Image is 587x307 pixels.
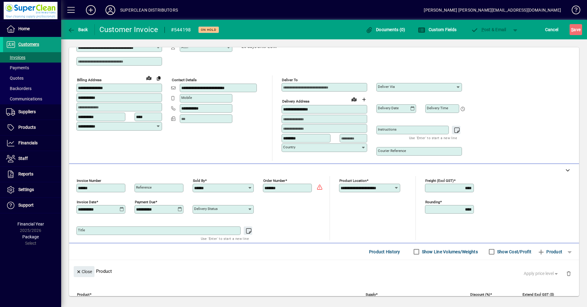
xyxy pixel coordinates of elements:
div: [PERSON_NAME] [PERSON_NAME][EMAIL_ADDRESS][DOMAIN_NAME] [424,5,561,15]
mat-label: Instructions [378,127,397,132]
span: Financial Year [17,222,44,226]
label: Show Cost/Profit [496,249,531,255]
div: SUPERCLEAN DISTRIBUTORS [120,5,178,15]
mat-label: Payment due [135,200,155,204]
span: Products [18,125,36,130]
a: Reports [3,167,61,182]
a: Staff [3,151,61,166]
button: Documents (0) [364,24,407,35]
a: View on map [349,94,359,104]
mat-hint: Use 'Enter' to start a new line [409,134,457,141]
span: Apply price level [524,270,559,277]
span: Invoices [6,55,25,60]
mat-label: Courier Reference [378,149,406,153]
a: Communications [3,94,61,104]
mat-label: Reference [136,185,152,190]
mat-label: Invoice number [77,179,101,183]
a: View on map [144,73,154,83]
app-page-header-button: Delete [561,271,576,276]
button: Custom Fields [416,24,458,35]
span: ost & Email [471,27,506,32]
button: Close [74,266,94,277]
mat-label: Discount (%) [470,292,490,297]
span: S [571,27,574,32]
a: Settings [3,182,61,197]
mat-label: Delivery date [378,106,399,110]
span: Backorders [6,86,31,91]
app-page-header-button: Back [61,24,95,35]
mat-hint: Use 'Enter' to start a new line [201,235,249,242]
mat-label: Rounding [425,200,440,204]
button: Profile [101,5,120,16]
span: Documents (0) [366,27,405,32]
button: Delete [561,266,576,281]
a: Suppliers [3,104,61,120]
div: Customer Invoice [99,25,158,34]
span: Settings [18,187,34,192]
span: On hold [201,28,216,32]
span: Suppliers [18,109,36,114]
a: Payments [3,63,61,73]
mat-label: Country [283,145,295,149]
mat-label: Delivery time [427,106,448,110]
mat-label: Supply [366,292,376,297]
span: Product History [369,247,400,257]
span: Payments [6,65,29,70]
button: Back [66,24,90,35]
mat-label: Deliver via [378,85,395,89]
mat-label: Sold by [193,179,205,183]
span: Reports [18,172,33,176]
a: Support [3,198,61,213]
span: Customers [18,42,39,47]
span: ave [571,25,581,34]
span: Cancel [545,25,559,34]
button: Choose address [359,95,369,104]
div: Product [69,260,579,282]
mat-label: Title [78,228,85,232]
mat-label: Extend excl GST ($) [522,292,554,297]
span: Back [68,27,88,32]
a: Financials [3,135,61,151]
mat-label: Product location [339,179,367,183]
button: Post & Email [468,24,509,35]
button: Cancel [544,24,560,35]
a: Home [3,21,61,37]
span: Close [76,267,92,277]
button: Copy to Delivery address [154,73,164,83]
span: Quotes [6,76,24,81]
a: Products [3,120,61,135]
mat-label: Invoice date [77,200,96,204]
a: Invoices [3,52,61,63]
span: Staff [18,156,28,161]
app-page-header-button: Close [72,269,96,274]
span: Support [18,203,34,208]
span: P [482,27,484,32]
a: Quotes [3,73,61,83]
a: Knowledge Base [567,1,579,21]
mat-label: Deliver To [282,78,298,82]
span: Communications [6,96,42,101]
mat-label: Mobile [181,96,192,100]
span: Package [22,234,39,239]
div: #544198 [171,25,191,35]
button: Apply price level [521,268,562,279]
span: Custom Fields [418,27,456,32]
mat-label: Order number [263,179,285,183]
span: Financials [18,140,38,145]
span: Home [18,26,30,31]
mat-label: Freight (excl GST) [425,179,454,183]
button: Save [570,24,582,35]
mat-label: Product [77,292,90,297]
mat-label: Delivery status [194,207,218,211]
button: Product History [367,246,403,257]
label: Show Line Volumes/Weights [421,249,478,255]
button: Add [81,5,101,16]
a: Backorders [3,83,61,94]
